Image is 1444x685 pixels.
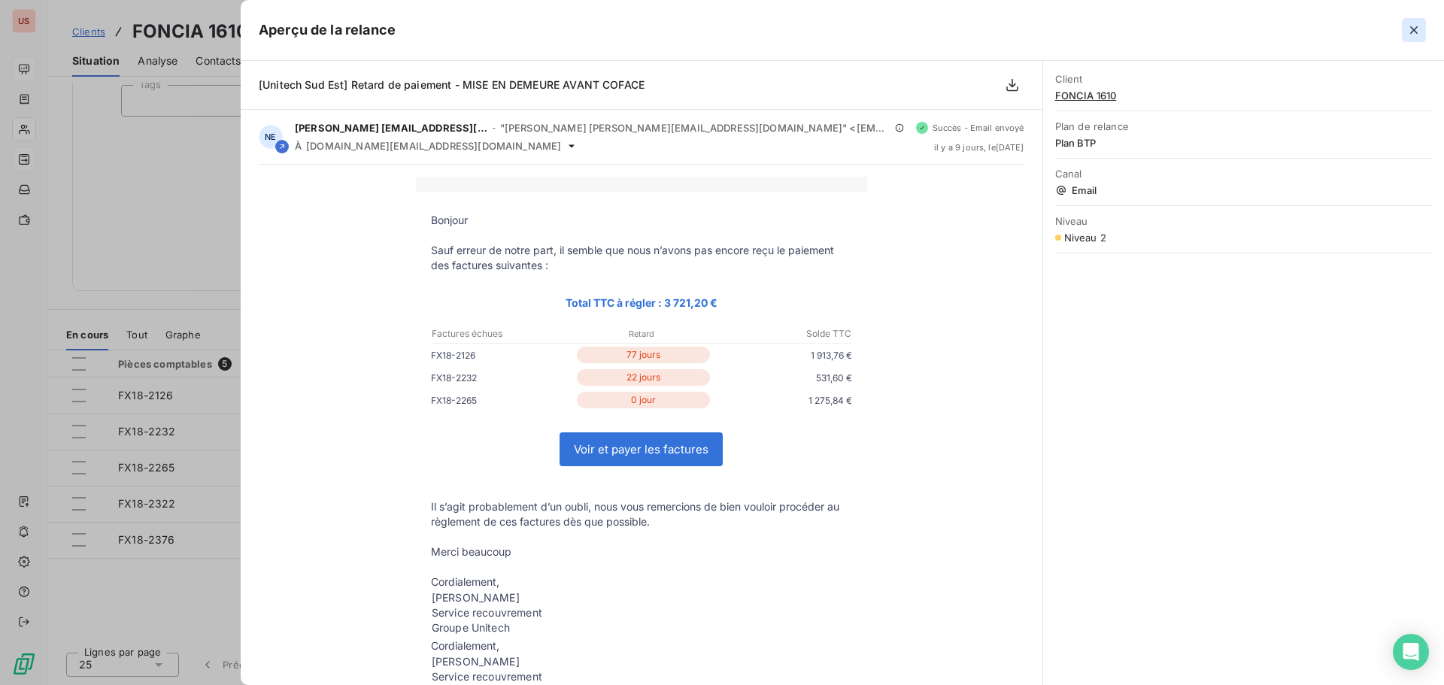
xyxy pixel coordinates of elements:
p: 77 jours [577,347,710,363]
span: - [492,123,496,132]
span: Canal [1055,168,1432,180]
p: Merci beaucoup [431,544,852,559]
div: Groupe Unitech [432,620,542,635]
p: 1 275,84 € [713,393,852,408]
p: FX18-2232 [431,370,574,386]
span: "[PERSON_NAME] [PERSON_NAME][EMAIL_ADDRESS][DOMAIN_NAME]" <[EMAIL_ADDRESS][DOMAIN_NAME]> [500,122,890,134]
p: 1 913,76 € [713,347,852,363]
p: Retard [572,327,711,341]
div: Open Intercom Messenger [1393,634,1429,670]
span: À [295,140,302,152]
p: Factures échues [432,327,571,341]
span: FONCIA 1610 [1055,89,1432,102]
span: Email [1055,184,1432,196]
span: [Unitech Sud Est] Retard de paiement - MISE EN DEMEURE AVANT COFACE [259,78,645,91]
div: NE [259,125,283,149]
p: Cordialement, [431,638,852,653]
p: FX18-2126 [431,347,574,363]
p: 22 jours [577,369,710,386]
span: Service recouvrement [432,670,542,683]
a: Voir et payer les factures [560,433,722,465]
span: Niveau [1055,215,1432,227]
p: Cordialement, [431,574,852,590]
p: Solde TTC [712,327,851,341]
span: [PERSON_NAME] [EMAIL_ADDRESS][DOMAIN_NAME] [295,122,487,134]
span: il y a 9 jours , le [DATE] [934,143,1024,152]
div: [PERSON_NAME] [432,654,542,669]
p: Sauf erreur de notre part, il semble que nous n’avons pas encore reçu le paiement des factures su... [431,243,852,273]
span: [DOMAIN_NAME][EMAIL_ADDRESS][DOMAIN_NAME] [306,140,561,152]
p: 531,60 € [713,370,852,386]
span: Service recouvrement [432,606,542,619]
p: Il s’agit probablement d’un oubli, nous vous remercions de bien vouloir procéder au règlement de ... [431,499,852,529]
span: Plan de relance [1055,120,1432,132]
p: Bonjour [431,213,852,228]
p: FX18-2265 [431,393,574,408]
h5: Aperçu de la relance [259,20,396,41]
span: Plan BTP [1055,137,1432,149]
span: Client [1055,73,1432,85]
p: Total TTC à régler : 3 721,20 € [431,294,852,311]
div: [PERSON_NAME] [432,590,542,605]
span: Succès - Email envoyé [933,123,1024,132]
p: 0 jour [577,392,710,408]
span: Niveau 2 [1064,232,1106,244]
